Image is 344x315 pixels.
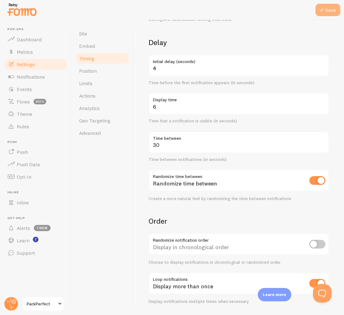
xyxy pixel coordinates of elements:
span: Get Help [7,216,68,220]
a: Notifications [4,71,68,83]
span: Geo Targeting [79,117,110,124]
svg: <p>Watch New Feature Tutorials!</p> [33,237,38,242]
a: Push [4,146,68,158]
span: Dashboard [17,36,42,43]
span: Site [79,30,87,37]
span: Pop-ups [7,27,68,31]
span: Inline [17,199,29,206]
span: Limits [79,80,92,86]
span: Push [7,140,68,144]
span: Alerts [17,225,30,231]
label: Initial delay (seconds) [149,55,329,65]
span: Push [17,149,28,155]
div: Time between notifications (in seconds) [149,157,329,162]
a: Geo Targeting [75,114,130,127]
span: Metrics [17,49,33,55]
a: Embed [75,40,130,52]
a: Limits [75,77,130,89]
a: Inline [4,196,68,209]
div: Time that a notification is visible (in seconds) [149,118,329,124]
a: Support [4,247,68,259]
a: Settings [4,58,68,71]
a: Timing [75,52,130,65]
span: Embed [79,43,95,49]
a: Rules [4,120,68,133]
span: Position [79,68,97,74]
a: Push Data [4,158,68,171]
span: Push Data [17,161,40,167]
a: Flows beta [4,95,68,108]
span: Theme [17,111,32,117]
span: Inline [7,190,68,194]
a: Position [75,65,130,77]
div: Randomize time between [149,170,329,192]
a: PackPerfect [22,296,64,311]
span: Timing [79,55,94,62]
label: Time between [149,131,329,142]
div: Display more than once [149,272,329,295]
img: fomo-relay-logo-orange.svg [7,2,38,17]
div: Display in chronological order [149,233,329,256]
p: Learn more [263,292,286,298]
a: Theme [4,108,68,120]
span: Advanced [79,130,101,136]
span: Support [17,250,35,256]
span: Notifications [17,74,45,80]
span: Learn [17,237,29,244]
a: Site [75,27,130,40]
a: Actions [75,89,130,102]
a: Analytics [75,102,130,114]
span: PackPerfect [27,300,56,308]
h2: Order [149,216,329,226]
span: 1 new [34,225,51,231]
span: Actions [79,93,96,99]
a: Advanced [75,127,130,139]
span: Analytics [79,105,100,111]
a: Learn [4,234,68,247]
div: Learn more [258,288,291,301]
span: Flows [17,98,30,105]
a: Metrics [4,46,68,58]
div: Choose to display notifications in chronological or randomized order [149,260,329,265]
a: Dashboard [4,33,68,46]
div: Display notifications multiple times when necessary [149,299,329,304]
iframe: Help Scout Beacon - Open [313,284,332,303]
label: Display time [149,93,329,103]
span: Settings [17,61,35,67]
div: Create a more natural feel by randomizing the time between notifications [149,196,329,202]
a: Opt-In [4,171,68,183]
a: Alerts 1 new [4,222,68,234]
a: Events [4,83,68,95]
span: beta [34,99,46,104]
h2: Delay [149,38,329,47]
span: Opt-In [17,174,31,180]
span: Rules [17,123,29,130]
div: Time before the first notification appears (in seconds) [149,80,329,86]
span: Events [17,86,32,92]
